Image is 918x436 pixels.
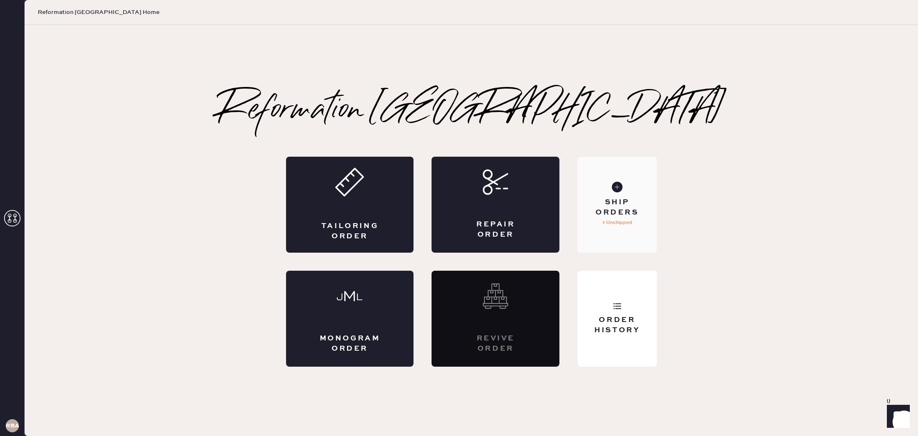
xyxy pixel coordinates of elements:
span: Reformation [GEOGRAPHIC_DATA] Home [38,8,159,16]
h3: RBA [6,423,19,429]
iframe: Front Chat [879,399,914,434]
div: Order History [584,315,650,336]
div: Tailoring Order [319,221,381,242]
div: Ship Orders [584,197,650,218]
h2: Reformation [GEOGRAPHIC_DATA] [218,94,725,127]
div: Interested? Contact us at care@hemster.co [432,271,559,367]
div: Revive order [464,333,527,354]
div: Repair Order [464,219,527,240]
div: Monogram Order [319,333,381,354]
p: 7 Unshipped [602,218,632,228]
